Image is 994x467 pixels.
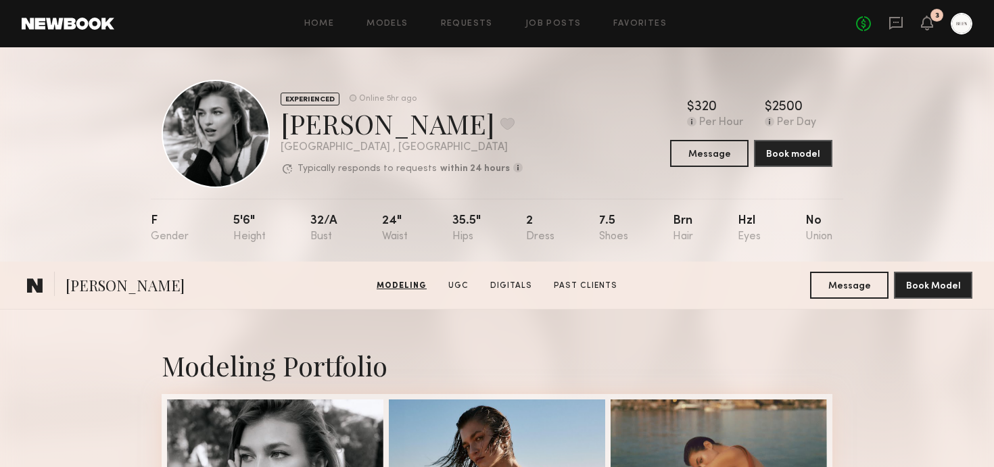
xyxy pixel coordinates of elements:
[440,164,510,174] b: within 24 hours
[805,215,832,243] div: No
[485,280,538,292] a: Digitals
[233,215,266,243] div: 5'6"
[810,272,889,299] button: Message
[699,117,743,129] div: Per Hour
[359,95,417,103] div: Online 5hr ago
[525,20,582,28] a: Job Posts
[151,215,189,243] div: F
[304,20,335,28] a: Home
[526,215,554,243] div: 2
[599,215,628,243] div: 7.5
[281,105,523,141] div: [PERSON_NAME]
[382,215,408,243] div: 24"
[670,140,749,167] button: Message
[548,280,623,292] a: Past Clients
[613,20,667,28] a: Favorites
[281,93,339,105] div: EXPERIENCED
[162,347,832,383] div: Modeling Portfolio
[694,101,717,114] div: 320
[894,272,972,299] button: Book Model
[366,20,408,28] a: Models
[443,280,474,292] a: UGC
[298,164,437,174] p: Typically responds to requests
[66,275,185,299] span: [PERSON_NAME]
[452,215,481,243] div: 35.5"
[777,117,816,129] div: Per Day
[281,142,523,153] div: [GEOGRAPHIC_DATA] , [GEOGRAPHIC_DATA]
[772,101,803,114] div: 2500
[371,280,432,292] a: Modeling
[673,215,693,243] div: Brn
[738,215,761,243] div: Hzl
[894,279,972,291] a: Book Model
[687,101,694,114] div: $
[441,20,493,28] a: Requests
[310,215,337,243] div: 32/a
[935,12,939,20] div: 3
[754,140,832,167] button: Book model
[765,101,772,114] div: $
